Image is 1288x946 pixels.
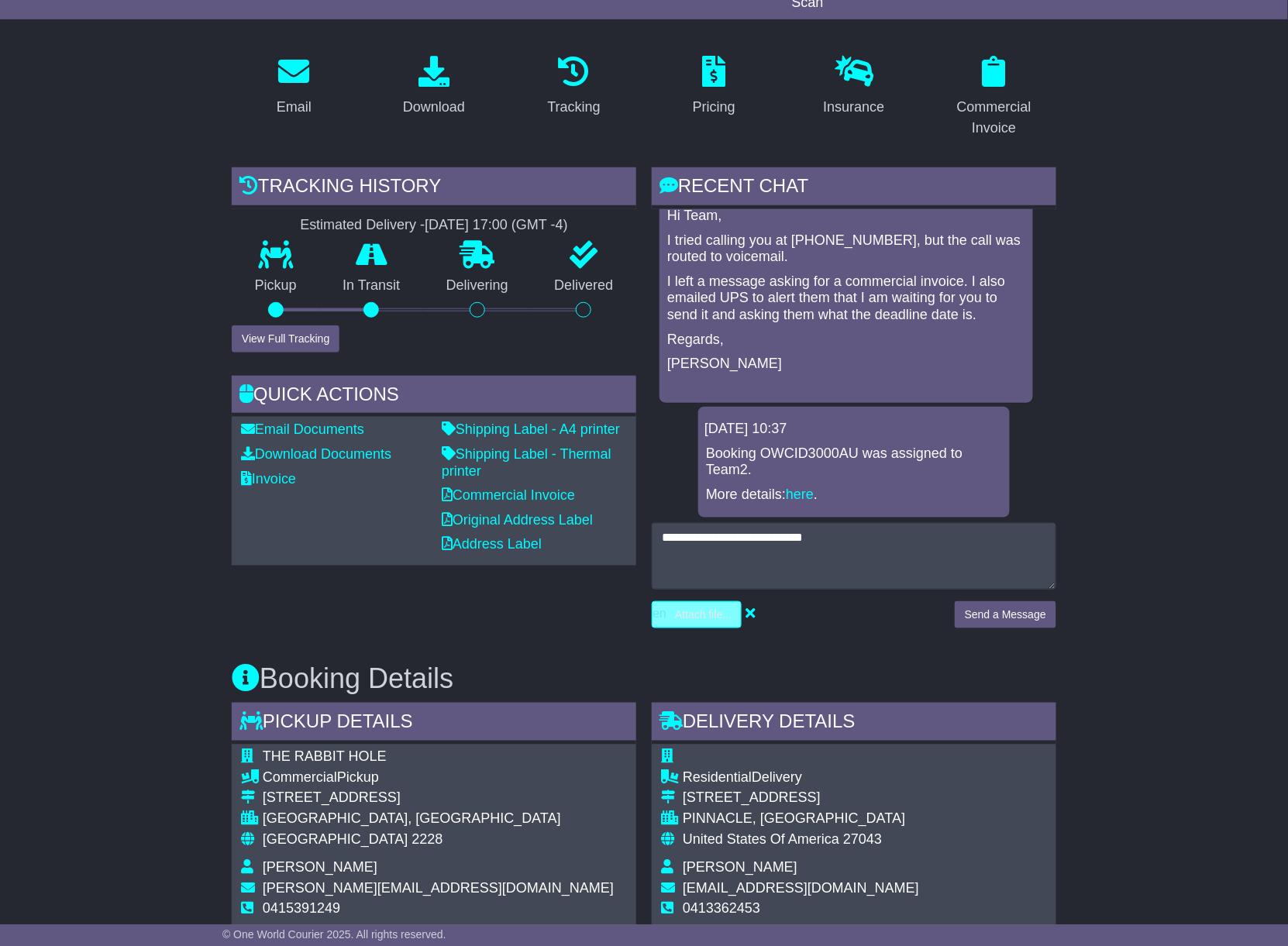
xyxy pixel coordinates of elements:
[263,881,614,896] span: [PERSON_NAME][EMAIL_ADDRESS][DOMAIN_NAME]
[232,376,636,418] div: Quick Actions
[683,811,919,828] div: PINNACLE, [GEOGRAPHIC_DATA]
[683,790,919,807] div: [STREET_ADDRESS]
[403,97,465,118] div: Download
[843,832,882,848] span: 27043
[263,811,614,828] div: [GEOGRAPHIC_DATA], [GEOGRAPHIC_DATA]
[704,421,1004,438] div: [DATE] 10:37
[955,601,1056,628] button: Send a Message
[241,471,296,487] a: Invoice
[683,770,919,787] div: Delivery
[232,325,339,353] button: View Full Tracking
[241,446,391,462] a: Download Documents
[813,50,894,123] a: Insurance
[652,703,1056,745] div: Delivery Details
[683,770,752,786] span: Residential
[263,832,408,848] span: [GEOGRAPHIC_DATA]
[320,277,424,294] p: In Transit
[393,50,475,123] a: Download
[442,512,593,528] a: Original Address Label
[942,97,1046,139] div: Commercial Invoice
[548,97,601,118] div: Tracking
[683,50,746,123] a: Pricing
[442,421,620,437] a: Shipping Label - A4 printer
[706,487,1002,504] p: More details: .
[683,832,839,848] span: United States Of America
[412,832,443,848] span: 2228
[423,277,532,294] p: Delivering
[693,97,735,118] div: Pricing
[263,749,387,765] span: THE RABBIT HOLE
[532,277,637,294] p: Delivered
[241,421,364,437] a: Email Documents
[263,770,337,786] span: Commercial
[667,273,1025,324] p: I left a message asking for a commercial invoice. I also emailed UPS to alert them that I am wait...
[263,770,614,787] div: Pickup
[683,881,919,896] span: [EMAIL_ADDRESS][DOMAIN_NAME]
[232,167,636,209] div: Tracking history
[667,208,1025,225] p: Hi Team,
[232,217,636,234] div: Estimated Delivery -
[263,860,377,875] span: [PERSON_NAME]
[538,50,611,123] a: Tracking
[652,167,1056,209] div: RECENT CHAT
[683,860,797,875] span: [PERSON_NAME]
[263,790,614,807] div: [STREET_ADDRESS]
[932,50,1056,144] a: Commercial Invoice
[267,50,322,123] a: Email
[667,356,1025,373] p: [PERSON_NAME]
[442,446,611,479] a: Shipping Label - Thermal printer
[442,487,575,503] a: Commercial Invoice
[232,277,320,294] p: Pickup
[232,663,1056,694] h3: Booking Details
[706,445,1002,479] p: Booking OWCID3000AU was assigned to Team2.
[442,536,542,552] a: Address Label
[232,703,636,745] div: Pickup Details
[786,487,814,502] a: here
[425,217,567,234] div: [DATE] 17:00 (GMT -4)
[277,97,312,118] div: Email
[823,97,884,118] div: Insurance
[222,928,446,941] span: © One World Courier 2025. All rights reserved.
[667,332,1025,349] p: Regards,
[683,901,760,917] span: 0413362453
[667,232,1025,266] p: I tried calling you at [PHONE_NUMBER], but the call was routed to voicemail.
[263,901,340,917] span: 0415391249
